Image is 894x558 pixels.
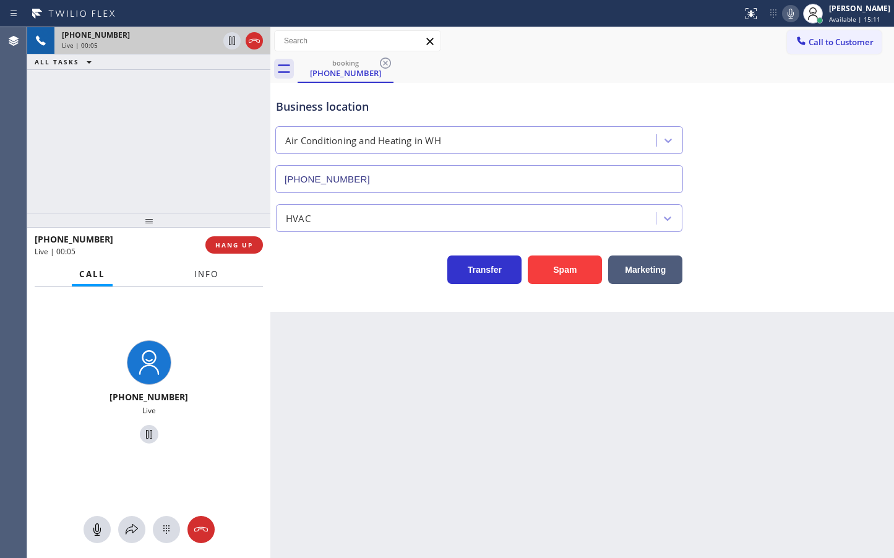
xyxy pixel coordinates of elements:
[194,268,218,280] span: Info
[35,246,75,257] span: Live | 00:05
[205,236,263,254] button: HANG UP
[35,58,79,66] span: ALL TASKS
[142,405,156,416] span: Live
[84,516,111,543] button: Mute
[286,211,311,225] div: HVAC
[276,98,682,115] div: Business location
[299,55,392,82] div: (818) 443-6891
[215,241,253,249] span: HANG UP
[118,516,145,543] button: Open directory
[187,262,226,286] button: Info
[153,516,180,543] button: Open dialpad
[27,54,104,69] button: ALL TASKS
[187,516,215,543] button: Hang up
[608,255,682,284] button: Marketing
[787,30,882,54] button: Call to Customer
[809,36,874,48] span: Call to Customer
[246,32,263,49] button: Hang up
[35,233,113,245] span: [PHONE_NUMBER]
[782,5,799,22] button: Mute
[223,32,241,49] button: Hold Customer
[72,262,113,286] button: Call
[275,31,441,51] input: Search
[62,30,130,40] span: [PHONE_NUMBER]
[285,134,441,148] div: Air Conditioning and Heating in WH
[528,255,602,284] button: Spam
[275,165,683,193] input: Phone Number
[62,41,98,49] span: Live | 00:05
[299,58,392,67] div: booking
[829,3,890,14] div: [PERSON_NAME]
[79,268,105,280] span: Call
[829,15,880,24] span: Available | 15:11
[110,391,188,403] span: [PHONE_NUMBER]
[299,67,392,79] div: [PHONE_NUMBER]
[447,255,522,284] button: Transfer
[140,425,158,444] button: Hold Customer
